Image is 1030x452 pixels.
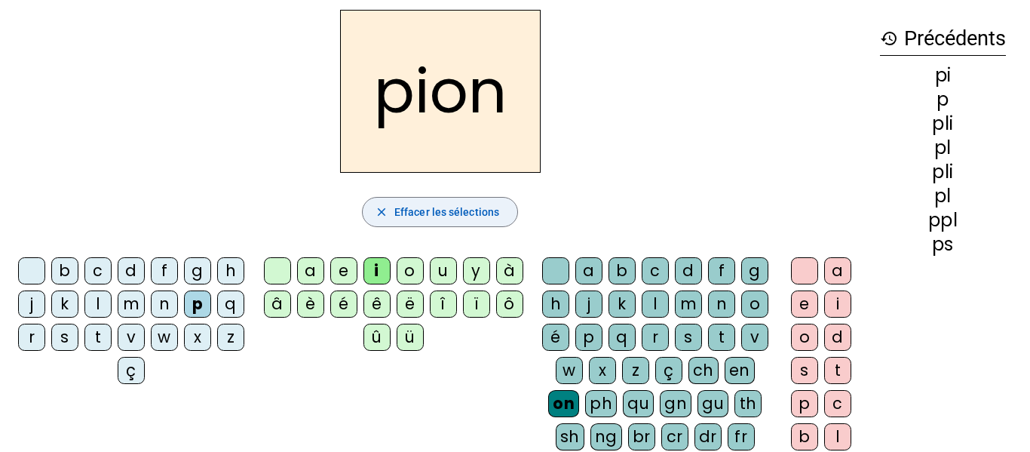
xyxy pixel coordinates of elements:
div: ü [397,324,424,351]
div: r [642,324,669,351]
div: e [330,257,357,284]
div: pl [880,139,1006,157]
div: s [791,357,818,384]
div: y [463,257,490,284]
div: x [589,357,616,384]
div: w [556,357,583,384]
div: t [824,357,851,384]
div: o [397,257,424,284]
div: on [548,390,579,417]
mat-icon: history [880,29,898,48]
div: d [118,257,145,284]
div: gn [660,390,691,417]
div: r [18,324,45,351]
div: q [217,291,244,318]
h2: pion [340,10,541,173]
div: a [824,257,851,284]
div: p [575,324,602,351]
div: î [430,291,457,318]
div: û [363,324,391,351]
div: g [184,257,211,284]
div: à [496,257,523,284]
div: l [642,291,669,318]
div: x [184,324,211,351]
div: é [542,324,569,351]
div: sh [556,423,584,450]
div: f [151,257,178,284]
div: d [824,324,851,351]
div: dr [694,423,722,450]
div: z [622,357,649,384]
div: ï [463,291,490,318]
div: ng [590,423,622,450]
div: h [542,291,569,318]
div: a [575,257,602,284]
div: m [675,291,702,318]
div: t [84,324,112,351]
div: f [708,257,735,284]
div: m [118,291,145,318]
div: o [741,291,768,318]
div: u [430,257,457,284]
div: pl [880,187,1006,205]
div: ppl [880,211,1006,229]
span: Effacer les sélections [394,203,499,221]
div: ô [496,291,523,318]
div: l [824,423,851,450]
div: p [791,390,818,417]
div: b [791,423,818,450]
div: h [217,257,244,284]
mat-icon: close [375,205,388,219]
div: i [824,291,851,318]
div: ç [655,357,682,384]
div: s [675,324,702,351]
div: th [734,390,762,417]
div: s [51,324,78,351]
div: e [791,291,818,318]
div: t [708,324,735,351]
button: Effacer les sélections [362,197,518,227]
div: gu [697,390,728,417]
div: ch [688,357,719,384]
div: i [363,257,391,284]
div: g [741,257,768,284]
div: qu [623,390,654,417]
div: l [84,291,112,318]
div: â [264,291,291,318]
div: c [642,257,669,284]
div: br [628,423,655,450]
div: v [741,324,768,351]
div: o [791,324,818,351]
div: d [675,257,702,284]
div: cr [661,423,688,450]
div: j [18,291,45,318]
div: c [824,390,851,417]
div: pli [880,163,1006,181]
div: è [297,291,324,318]
div: p [880,91,1006,109]
div: w [151,324,178,351]
h3: Précédents [880,22,1006,56]
div: k [608,291,636,318]
div: j [575,291,602,318]
div: ê [363,291,391,318]
div: k [51,291,78,318]
div: q [608,324,636,351]
div: b [608,257,636,284]
div: ps [880,235,1006,254]
div: b [51,257,78,284]
div: ç [118,357,145,384]
div: ë [397,291,424,318]
div: fr [728,423,755,450]
div: en [725,357,755,384]
div: n [708,291,735,318]
div: é [330,291,357,318]
div: pli [880,115,1006,133]
div: n [151,291,178,318]
div: p [184,291,211,318]
div: z [217,324,244,351]
div: a [297,257,324,284]
div: v [118,324,145,351]
div: c [84,257,112,284]
div: ph [585,390,617,417]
